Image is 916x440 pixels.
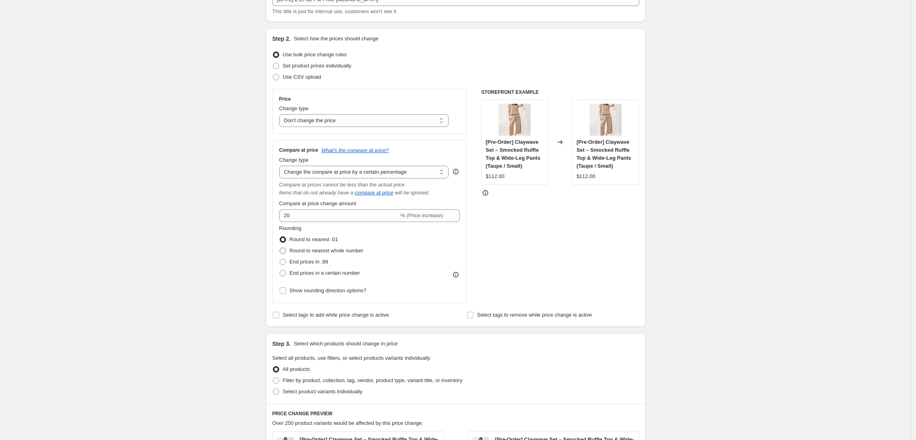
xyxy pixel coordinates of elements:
span: Set product prices individually [283,63,352,69]
span: Use bulk price change rules [283,52,347,57]
p: Select which products should change in price [294,340,397,348]
span: End prices in a certain number [290,270,360,276]
img: DETP40227_8_3_80x.jpg [590,104,622,136]
p: Select how the prices should change [294,35,378,43]
div: help [452,168,460,176]
span: Rounding [279,225,302,231]
span: % (Price increase) [401,212,443,218]
img: DETP40227_8_3_80x.jpg [499,104,531,136]
span: This title is just for internal use, customers won't see it [272,8,396,14]
i: Items that do not already have a [279,190,354,196]
span: Show rounding direction options? [290,287,366,293]
span: Select all products, use filters, or select products variants individually [272,355,430,361]
span: All products [283,366,310,372]
span: Round to nearest whole number [290,248,364,254]
h2: Step 3. [272,340,291,348]
span: Select tags to add while price change is active [283,312,389,318]
span: End prices in .99 [290,259,328,265]
input: -15 [279,209,399,222]
span: Change type [279,105,309,111]
span: Use CSV upload [283,74,321,80]
span: [Pre-Order] Claywave Set – Smocked Ruffle Top & Wide-Leg Pants (Taupe / Small) [486,139,540,169]
h6: PRICE CHANGE PREVIEW [272,410,639,417]
div: $112.00 [576,172,595,180]
h2: Step 2. [272,35,291,43]
span: Compare at price change amount [279,200,356,206]
span: Filter by product, collection, tag, vendor, product type, variant title, or inventory [283,377,463,383]
span: Round to nearest .01 [290,236,338,242]
span: Over 250 product variants would be affected by this price change: [272,420,423,426]
span: [Pre-Order] Claywave Set – Smocked Ruffle Top & Wide-Leg Pants (Taupe / Small) [576,139,631,169]
button: What's the compare at price? [322,147,389,153]
i: Compare at prices cannot be less than the actual price. [279,182,406,188]
h3: Price [279,96,291,102]
i: will be ignored. [395,190,429,196]
span: Change type [279,157,309,163]
span: Select product variants individually [283,388,362,394]
span: Select tags to remove while price change is active [477,312,592,318]
h3: Compare at price [279,147,318,153]
button: compare at price [355,190,393,196]
h6: STOREFRONT EXAMPLE [481,89,639,95]
div: $112.00 [486,172,505,180]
